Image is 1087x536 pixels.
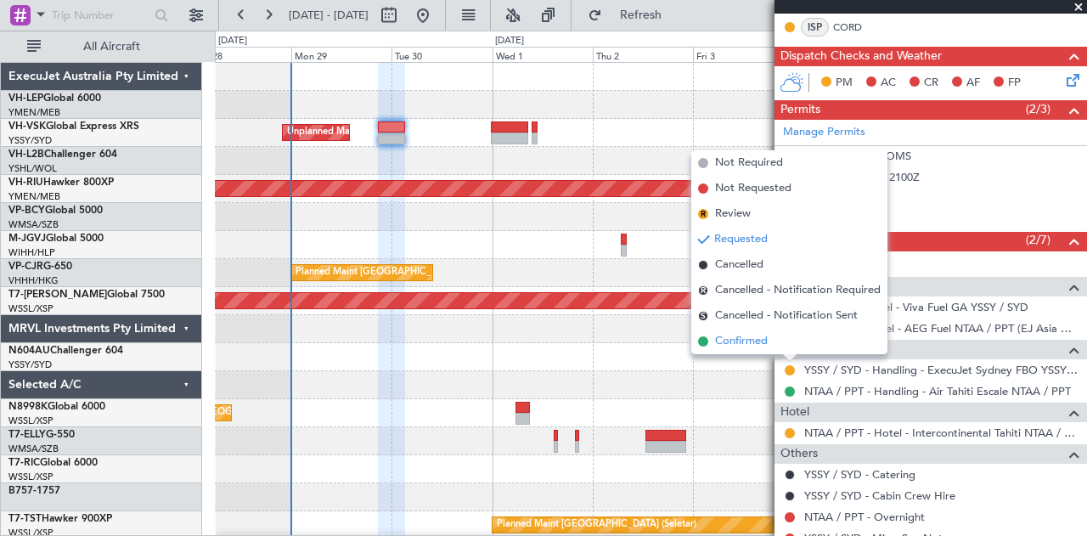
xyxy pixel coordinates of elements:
[698,209,708,219] span: R
[8,290,107,300] span: T7-[PERSON_NAME]
[8,458,40,468] span: T7-RIC
[8,178,114,188] a: VH-RIUHawker 800XP
[8,150,117,160] a: VH-L2BChallenger 604
[715,333,768,350] span: Confirmed
[8,162,57,175] a: YSHL/WOL
[191,47,291,62] div: Sun 28
[8,486,60,496] a: B757-1757
[8,190,60,203] a: YMEN/MEB
[715,257,763,274] span: Cancelled
[8,430,75,440] a: T7-ELLYG-550
[966,75,980,92] span: AF
[804,321,1079,336] a: NTAA / PPT - Fuel - AEG Fuel NTAA / PPT (EJ Asia Only)
[8,93,101,104] a: VH-LEPGlobal 6000
[715,155,783,172] span: Not Required
[780,444,818,464] span: Others
[8,443,59,455] a: WMSA/SZB
[287,120,496,145] div: Unplanned Maint Sydney ([PERSON_NAME] Intl)
[780,403,809,422] span: Hotel
[715,307,858,324] span: Cancelled - Notification Sent
[804,300,1028,314] a: YSSY / SYD - Fuel - Viva Fuel GA YSSY / SYD
[8,178,43,188] span: VH-RIU
[8,246,55,259] a: WIHH/HLP
[833,20,871,35] a: CORD
[8,430,46,440] span: T7-ELLY
[8,514,112,524] a: T7-TSTHawker 900XP
[8,150,44,160] span: VH-L2B
[8,234,104,244] a: M-JGVJGlobal 5000
[8,206,45,216] span: VP-BCY
[804,149,911,163] div: YSSY DEP CUSTOMS
[8,121,46,132] span: VH-VSK
[8,106,60,119] a: YMEN/MEB
[8,121,139,132] a: VH-VSKGlobal Express XRS
[804,384,1071,398] a: NTAA / PPT - Handling - Air Tahiti Escale NTAA / PPT
[8,486,42,496] span: B757-1
[296,260,579,285] div: Planned Maint [GEOGRAPHIC_DATA] ([GEOGRAPHIC_DATA] Intl)
[804,363,1079,377] a: YSSY / SYD - Handling - ExecuJet Sydney FBO YSSY / SYD
[715,282,881,299] span: Cancelled - Notification Required
[8,290,165,300] a: T7-[PERSON_NAME]Global 7500
[698,311,708,321] span: S
[19,33,184,60] button: All Aircraft
[8,206,103,216] a: VP-BCYGlobal 5000
[8,218,59,231] a: WMSA/SZB
[715,180,791,197] span: Not Requested
[605,9,677,21] span: Refresh
[8,262,72,272] a: VP-CJRG-650
[924,75,938,92] span: CR
[8,134,52,147] a: YSSY/SYD
[780,100,820,120] span: Permits
[780,47,942,66] span: Dispatch Checks and Weather
[804,426,1079,440] a: NTAA / PPT - Hotel - Intercontinental Tahiti NTAA / PPT
[803,213,1079,228] div: Add new
[715,206,751,223] span: Review
[783,124,865,141] a: Manage Permits
[8,458,98,468] a: T7-RICGlobal 6000
[804,488,955,503] a: YSSY / SYD - Cabin Crew Hire
[804,467,915,482] a: YSSY / SYD - Catering
[52,3,149,28] input: Trip Number
[8,346,50,356] span: N604AU
[495,34,524,48] div: [DATE]
[1026,231,1050,249] span: (2/7)
[8,402,105,412] a: N8998KGlobal 6000
[8,358,52,371] a: YSSY/SYD
[8,234,46,244] span: M-JGVJ
[801,18,829,37] div: ISP
[593,47,693,62] div: Thu 2
[289,8,369,23] span: [DATE] - [DATE]
[391,47,492,62] div: Tue 30
[218,34,247,48] div: [DATE]
[580,2,682,29] button: Refresh
[8,402,48,412] span: N8998K
[714,231,768,248] span: Requested
[8,514,42,524] span: T7-TST
[8,302,54,315] a: WSSL/XSP
[8,93,43,104] span: VH-LEP
[8,274,59,287] a: VHHH/HKG
[8,262,43,272] span: VP-CJR
[1008,75,1021,92] span: FP
[881,75,896,92] span: AC
[44,41,179,53] span: All Aircraft
[836,75,853,92] span: PM
[493,47,593,62] div: Wed 1
[8,471,54,483] a: WSSL/XSP
[693,47,793,62] div: Fri 3
[1026,100,1050,118] span: (2/3)
[8,346,123,356] a: N604AUChallenger 604
[291,47,391,62] div: Mon 29
[8,415,54,427] a: WSSL/XSP
[698,285,708,296] span: R
[804,510,925,524] a: NTAA / PPT - Overnight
